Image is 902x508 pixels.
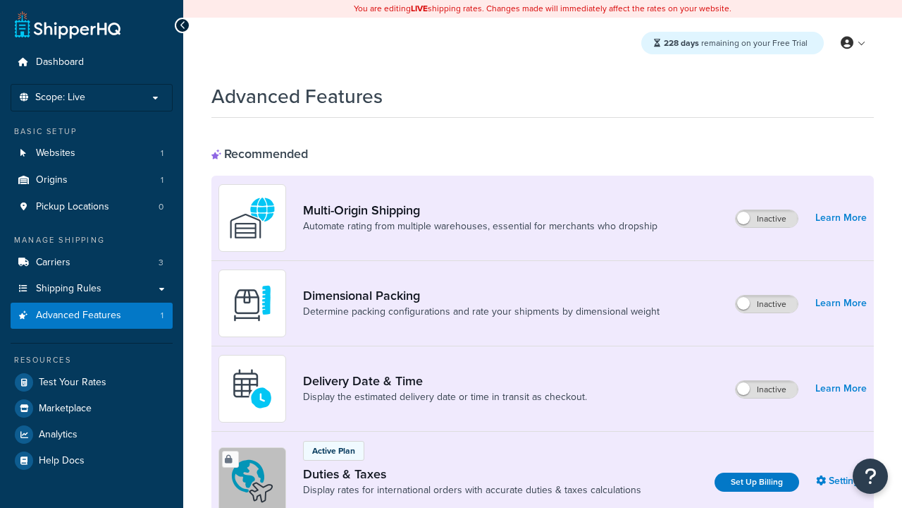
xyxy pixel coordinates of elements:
[11,250,173,276] li: Carriers
[11,126,173,138] div: Basic Setup
[159,257,163,269] span: 3
[39,377,106,389] span: Test Your Rates
[39,429,78,441] span: Analytics
[36,283,101,295] span: Shipping Rules
[815,294,867,313] a: Learn More
[303,305,660,319] a: Determine packing configurations and rate your shipments by dimensional weight
[303,288,660,303] a: Dimensional Packing
[36,310,121,322] span: Advanced Features
[35,92,85,104] span: Scope: Live
[11,234,173,246] div: Manage Shipping
[303,390,587,404] a: Display the estimated delivery date or time in transit as checkout.
[11,167,173,193] li: Origins
[228,193,277,243] img: WatD5o0RtDAAAAAElFTkSuQmCC
[11,49,173,75] a: Dashboard
[39,455,85,467] span: Help Docs
[11,194,173,220] li: Pickup Locations
[11,140,173,167] a: Websites1
[11,396,173,421] a: Marketplace
[159,201,163,213] span: 0
[211,146,308,162] div: Recommended
[36,257,70,269] span: Carriers
[11,354,173,366] div: Resources
[664,37,699,49] strong: 228 days
[11,194,173,220] a: Pickup Locations0
[736,381,798,398] label: Inactive
[11,370,173,395] a: Test Your Rates
[715,473,799,492] a: Set Up Billing
[11,276,173,302] a: Shipping Rules
[736,210,798,227] label: Inactive
[815,208,867,228] a: Learn More
[736,296,798,313] label: Inactive
[11,250,173,276] a: Carriers3
[303,466,641,482] a: Duties & Taxes
[36,147,75,159] span: Websites
[664,37,808,49] span: remaining on your Free Trial
[853,459,888,494] button: Open Resource Center
[11,422,173,447] a: Analytics
[36,201,109,213] span: Pickup Locations
[411,2,428,15] b: LIVE
[161,310,163,322] span: 1
[11,303,173,329] a: Advanced Features1
[228,279,277,328] img: DTVBYsAAAAAASUVORK5CYII=
[815,379,867,399] a: Learn More
[39,403,92,415] span: Marketplace
[11,303,173,329] li: Advanced Features
[11,167,173,193] a: Origins1
[211,83,383,110] h1: Advanced Features
[11,140,173,167] li: Websites
[312,445,355,457] p: Active Plan
[303,373,587,389] a: Delivery Date & Time
[303,483,641,497] a: Display rates for international orders with accurate duties & taxes calculations
[161,147,163,159] span: 1
[36,174,68,186] span: Origins
[228,364,277,413] img: gfkeb5ejjkALwAAAABJRU5ErkJggg==
[303,219,657,234] a: Automate rating from multiple warehouses, essential for merchants who dropship
[11,448,173,473] a: Help Docs
[816,471,867,491] a: Settings
[303,202,657,218] a: Multi-Origin Shipping
[36,56,84,68] span: Dashboard
[161,174,163,186] span: 1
